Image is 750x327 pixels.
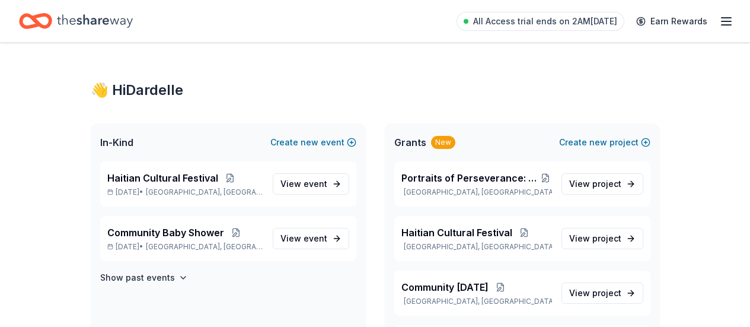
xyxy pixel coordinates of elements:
[100,271,188,285] button: Show past events
[304,233,327,243] span: event
[559,135,650,150] button: Createnewproject
[146,188,263,197] span: [GEOGRAPHIC_DATA], [GEOGRAPHIC_DATA]
[561,173,643,195] a: View project
[457,12,624,31] a: All Access trial ends on 2AM[DATE]
[569,231,621,246] span: View
[592,288,621,298] span: project
[401,188,552,197] p: [GEOGRAPHIC_DATA], [GEOGRAPHIC_DATA]
[401,171,539,185] span: Portraits of Perseverance: Haitian Lives in [US_STATE]
[629,11,714,32] a: Earn Rewards
[107,171,218,185] span: Haitian Cultural Festival
[561,228,643,249] a: View project
[91,81,660,100] div: 👋 Hi Dardelle
[107,226,224,240] span: Community Baby Shower
[569,177,621,191] span: View
[280,177,327,191] span: View
[394,135,426,150] span: Grants
[273,173,349,195] a: View event
[100,135,133,150] span: In-Kind
[19,7,133,35] a: Home
[146,242,263,252] span: [GEOGRAPHIC_DATA], [GEOGRAPHIC_DATA]
[569,286,621,300] span: View
[401,280,489,294] span: Community [DATE]
[107,188,263,197] p: [DATE] •
[273,228,349,249] a: View event
[304,179,327,189] span: event
[270,135,356,150] button: Createnewevent
[401,226,512,240] span: Haitian Cultural Festival
[280,231,327,246] span: View
[401,297,552,306] p: [GEOGRAPHIC_DATA], [GEOGRAPHIC_DATA]
[431,136,455,149] div: New
[100,271,175,285] h4: Show past events
[589,135,607,150] span: new
[401,242,552,252] p: [GEOGRAPHIC_DATA], [GEOGRAPHIC_DATA]
[473,14,617,28] span: All Access trial ends on 2AM[DATE]
[301,135,318,150] span: new
[107,242,263,252] p: [DATE] •
[592,179,621,189] span: project
[561,282,643,304] a: View project
[592,233,621,243] span: project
